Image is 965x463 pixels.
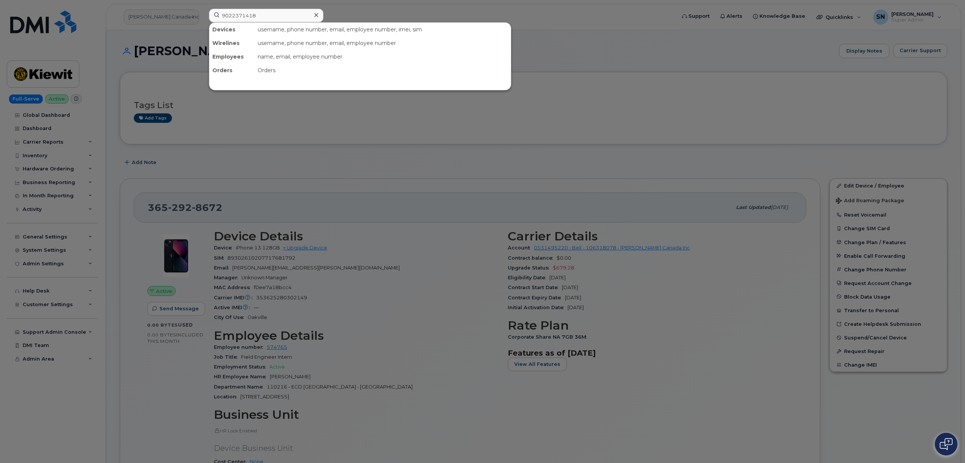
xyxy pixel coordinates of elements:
[255,63,511,77] div: Orders
[255,23,511,36] div: username, phone number, email, employee number, imei, sim
[209,23,255,36] div: Devices
[940,438,953,450] img: Open chat
[255,36,511,50] div: username, phone number, email, employee number
[209,63,255,77] div: Orders
[209,36,255,50] div: Wirelines
[255,50,511,63] div: name, email, employee number
[209,50,255,63] div: Employees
